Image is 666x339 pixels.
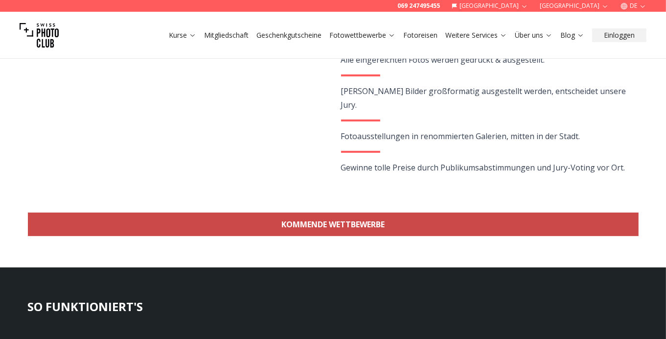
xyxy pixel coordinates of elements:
[341,54,545,65] span: Alle eingereichten Fotos werden gedruckt & ausgestellt.
[169,30,196,40] a: Kurse
[560,30,584,40] a: Blog
[28,299,639,315] h3: SO FUNKTIONIERT'S
[399,28,441,42] button: Fotoreisen
[204,30,249,40] a: Mitgliedschaft
[341,131,580,142] span: Fotoausstellungen in renommierten Galerien, mitten in der Stadt.
[256,30,322,40] a: Geschenkgutscheine
[445,30,507,40] a: Weitere Services
[200,28,253,42] button: Mitgliedschaft
[511,28,556,42] button: Über uns
[441,28,511,42] button: Weitere Services
[592,28,646,42] button: Einloggen
[515,30,552,40] a: Über uns
[341,162,625,173] span: Gewinne tolle Preise durch Publikumsabstimmungen und Jury-Voting vor Ort.
[28,213,639,236] a: KOMMENDE WETTBEWERBE
[397,2,440,10] a: 069 247495455
[20,16,59,55] img: Swiss photo club
[325,28,399,42] button: Fotowettbewerbe
[253,28,325,42] button: Geschenkgutscheine
[341,86,626,110] span: [PERSON_NAME] Bilder großformatig ausgestellt werden, entscheidet unsere Jury.
[556,28,588,42] button: Blog
[403,30,437,40] a: Fotoreisen
[165,28,200,42] button: Kurse
[329,30,395,40] a: Fotowettbewerbe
